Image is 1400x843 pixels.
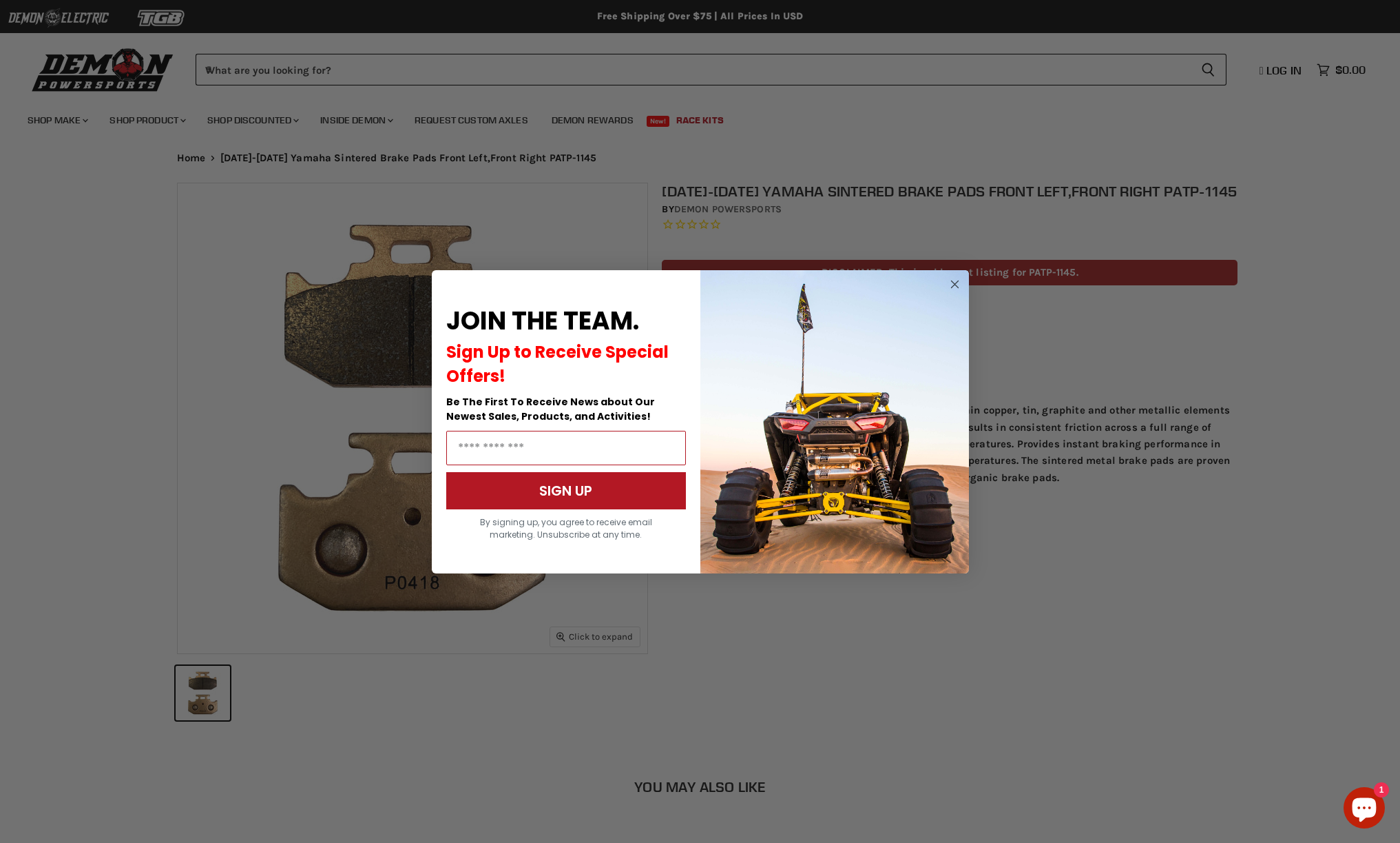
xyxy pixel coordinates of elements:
[480,516,652,540] span: By signing up, you agree to receive email marketing. Unsubscribe at any time.
[446,472,686,509] button: SIGN UP
[446,431,686,465] input: Email Address
[1339,787,1389,832] inbox-online-store-chat: Shopify online store chat
[446,341,669,387] span: Sign Up to Receive Special Offers!
[700,270,969,573] img: a9095488-b6e7-41ba-879d-588abfab540b.jpeg
[446,395,655,423] span: Be The First To Receive News about Our Newest Sales, Products, and Activities!
[946,276,963,293] button: Close dialog
[446,303,639,338] span: JOIN THE TEAM.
